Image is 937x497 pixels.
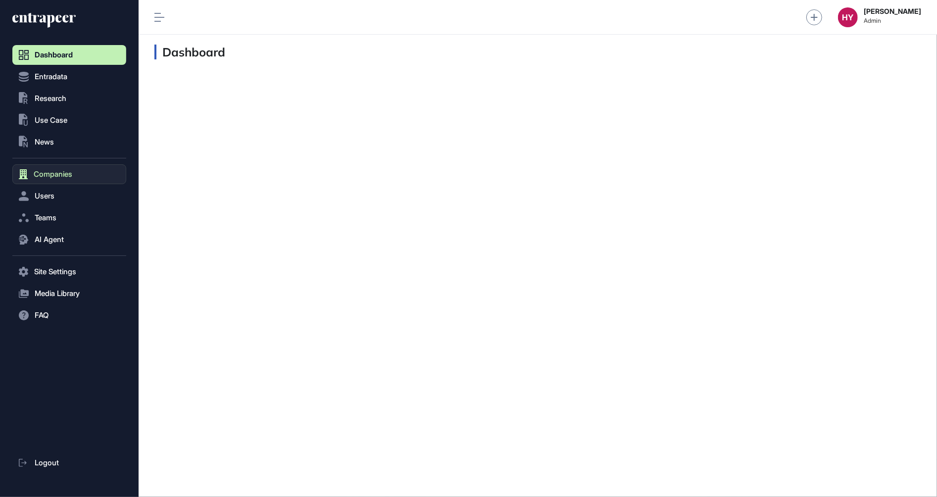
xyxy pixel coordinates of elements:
span: AI Agent [35,236,64,244]
button: FAQ [12,305,126,325]
button: Teams [12,208,126,228]
span: Users [35,192,54,200]
span: Companies [34,170,72,178]
span: FAQ [35,311,49,319]
a: Logout [12,453,126,473]
button: News [12,132,126,152]
strong: [PERSON_NAME] [864,7,921,15]
button: Media Library [12,284,126,303]
button: Research [12,89,126,108]
span: Teams [35,214,56,222]
button: Users [12,186,126,206]
span: Entradata [35,73,67,81]
span: Media Library [35,290,80,298]
button: Use Case [12,110,126,130]
a: Dashboard [12,45,126,65]
span: Dashboard [35,51,73,59]
span: Use Case [35,116,67,124]
span: Site Settings [34,268,76,276]
span: Research [35,95,66,102]
button: AI Agent [12,230,126,249]
button: Companies [12,164,126,184]
span: Admin [864,17,921,24]
span: Logout [35,459,59,467]
button: Entradata [12,67,126,87]
button: Site Settings [12,262,126,282]
span: News [35,138,54,146]
h3: Dashboard [154,45,225,59]
button: HY [838,7,858,27]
